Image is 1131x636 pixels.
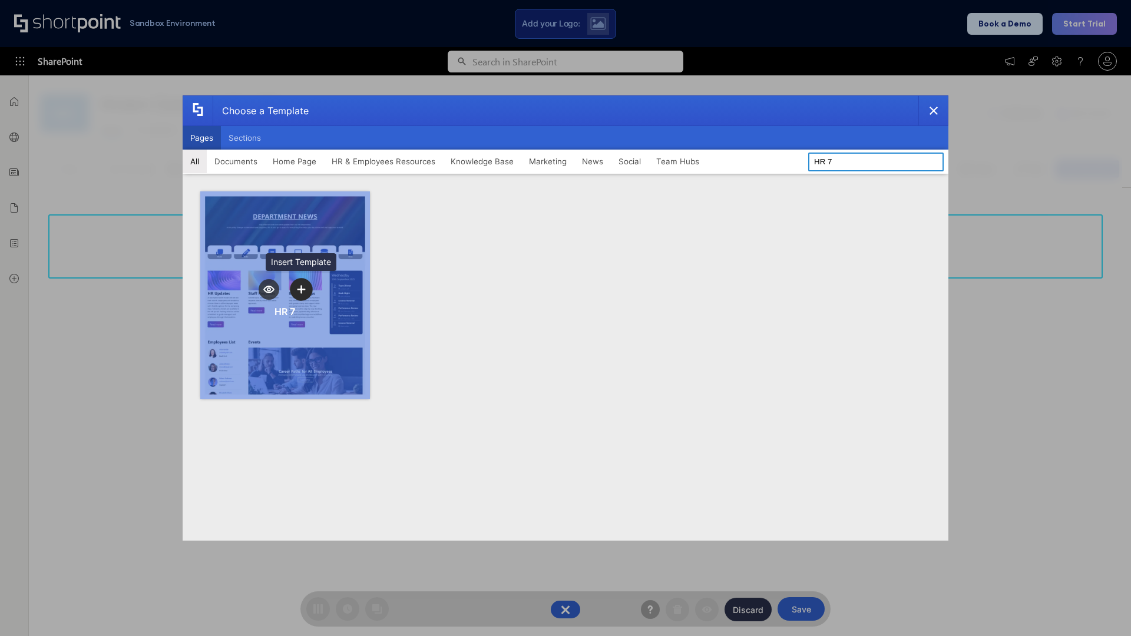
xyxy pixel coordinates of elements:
[443,150,521,173] button: Knowledge Base
[221,126,269,150] button: Sections
[649,150,707,173] button: Team Hubs
[207,150,265,173] button: Documents
[521,150,574,173] button: Marketing
[1072,579,1131,636] iframe: Chat Widget
[183,126,221,150] button: Pages
[183,150,207,173] button: All
[611,150,649,173] button: Social
[183,95,948,541] div: template selector
[574,150,611,173] button: News
[808,153,944,171] input: Search
[213,96,309,125] div: Choose a Template
[275,306,295,317] div: HR 7
[324,150,443,173] button: HR & Employees Resources
[265,150,324,173] button: Home Page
